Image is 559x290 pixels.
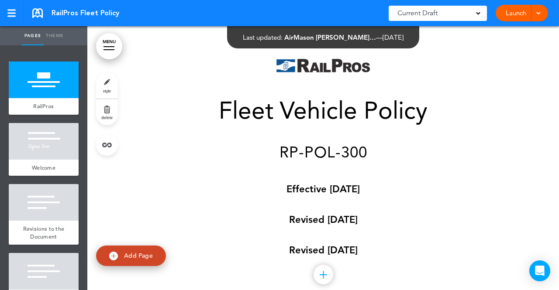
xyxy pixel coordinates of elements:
[96,33,122,59] a: MENU
[243,33,283,41] span: Last updated:
[96,99,118,125] a: delete
[23,225,65,240] span: Revisions to the Document
[289,214,358,225] strong: Revised [DATE]
[276,59,370,72] img: 1754005215077-1.png
[96,72,118,99] a: style
[105,144,542,160] h4: RP-POL-300
[52,8,119,18] span: RailPros Fleet Policy
[289,244,358,256] strong: Revised [DATE]
[124,252,153,259] span: Add Page
[529,260,550,281] div: Open Intercom Messenger
[243,34,404,41] div: —
[22,26,44,45] a: Pages
[286,183,360,195] strong: Effective [DATE]
[96,246,166,266] a: Add Page
[105,99,542,123] h1: Fleet Vehicle Policy
[284,33,376,41] span: AirMason [PERSON_NAME]…
[103,88,111,93] span: style
[9,221,79,245] a: Revisions to the Document
[33,102,54,110] span: RailPros
[502,5,530,21] a: Launch
[32,164,55,171] span: Welcome
[109,252,118,260] img: add.svg
[9,98,79,115] a: RailPros
[44,26,66,45] a: Theme
[383,33,404,41] span: [DATE]
[101,115,113,120] span: delete
[9,160,79,176] a: Welcome
[397,7,438,19] span: Current Draft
